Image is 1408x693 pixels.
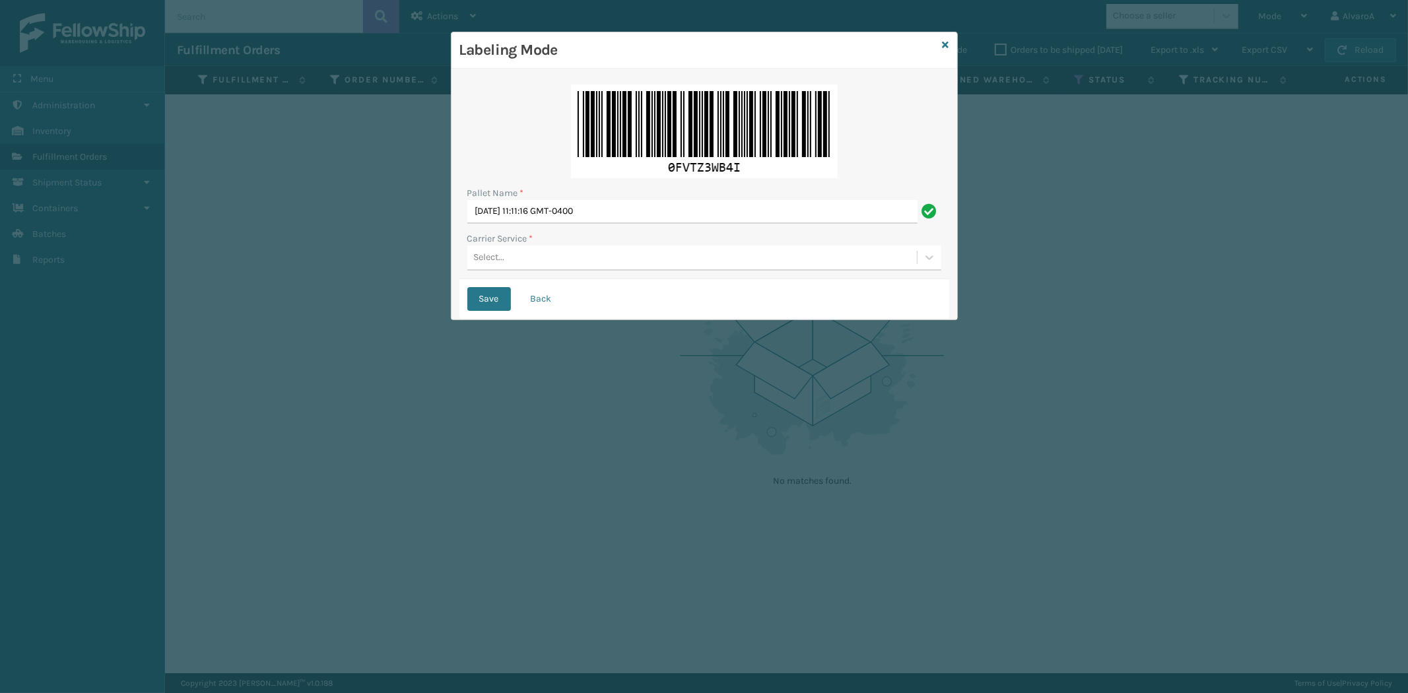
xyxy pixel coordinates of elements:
label: Carrier Service [467,232,533,246]
div: Select... [474,251,505,265]
h3: Labeling Mode [459,40,937,60]
button: Back [519,287,564,311]
label: Pallet Name [467,186,524,200]
img: KvmgYAAAAGSURBVAMAyGDtgTwjWLAAAAAASUVORK5CYII= [571,84,838,178]
button: Save [467,287,511,311]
